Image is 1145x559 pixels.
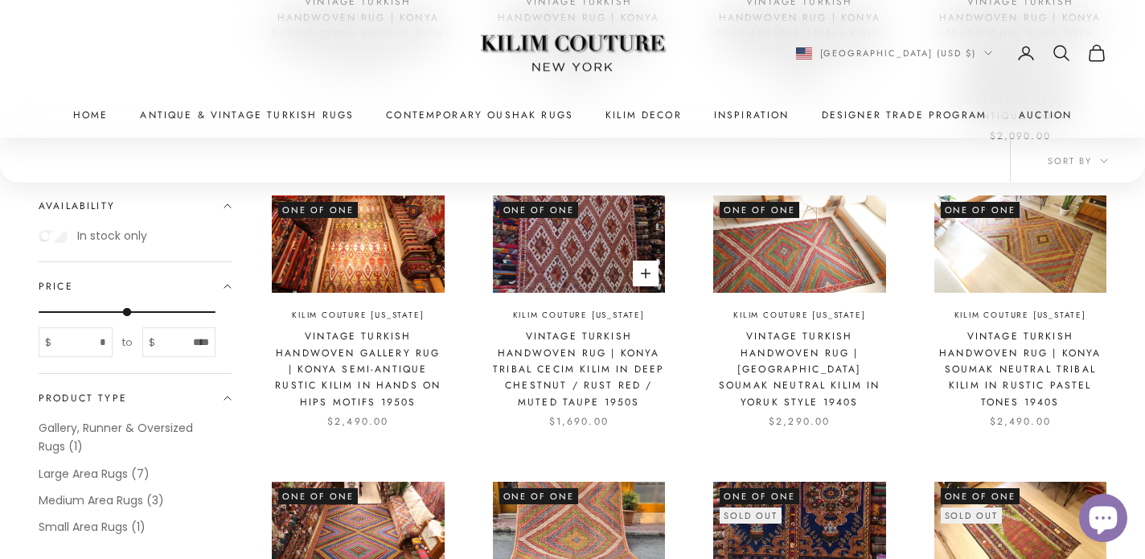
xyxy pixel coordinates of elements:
[39,262,232,310] summary: Price
[493,328,666,410] a: Vintage Turkish Handwoven Rug | Konya Tribal Cecim Kilim in Deep Chestnut / Rust Red / Muted Taup...
[278,202,358,218] span: One of One
[796,47,812,60] img: United States
[513,309,645,323] a: Kilim Couture [US_STATE]
[796,43,1107,63] nav: Secondary navigation
[140,107,354,123] a: Antique & Vintage Turkish Rugs
[39,198,115,214] span: Availability
[39,465,150,483] label: Large Area Rugs (7)
[941,202,1020,218] span: One of One
[278,488,358,504] span: One of One
[714,107,790,123] a: Inspiration
[292,309,424,323] a: Kilim Couture [US_STATE]
[499,202,579,218] span: One of One
[720,488,799,504] span: One of One
[1019,107,1072,123] a: Auction
[1048,153,1108,167] span: Sort by
[39,198,232,230] summary: Availability
[39,107,1106,123] nav: Primary navigation
[163,334,210,351] input: To price
[60,334,106,351] input: From price
[39,420,215,457] label: Gallery, Runner & Oversized Rugs (1)
[1011,138,1145,182] button: Sort by
[769,413,830,430] sale-price: $2,290.00
[39,311,215,313] input: To price
[77,227,147,245] label: In stock only
[499,488,579,504] span: One of One
[605,107,682,123] summary: Kilim Decor
[820,46,977,60] span: [GEOGRAPHIC_DATA] (USD $)
[549,413,609,430] sale-price: $1,690.00
[472,15,673,92] img: Logo of Kilim Couture New York
[39,491,164,510] label: Medium Area Rugs (3)
[39,278,73,294] span: Price
[941,508,1003,524] sold-out-badge: Sold out
[386,107,573,123] a: Contemporary Oushak Rugs
[713,328,886,410] a: Vintage Turkish Handwoven Rug | [GEOGRAPHIC_DATA] Soumak Neutral Kilim in Yoruk Style 1940s
[39,374,232,422] summary: Product type
[149,334,155,351] span: $
[934,328,1107,410] a: Vintage Turkish Handwoven Rug | Konya Soumak Neutral Tribal Kilim in Rustic Pastel Tones 1940s
[954,309,1086,323] a: Kilim Couture [US_STATE]
[720,202,799,218] span: One of One
[822,107,987,123] a: Designer Trade Program
[796,46,993,60] button: Change country or currency
[1074,494,1132,546] inbox-online-store-chat: Shopify online store chat
[39,390,127,406] span: Product type
[73,107,109,123] a: Home
[272,328,445,410] a: Vintage Turkish Handwoven Gallery Rug | Konya Semi-Antique Rustic Kilim in Hands on Hips Motifs 1...
[45,334,51,351] span: $
[39,518,146,536] label: Small Area Rugs (1)
[733,309,865,323] a: Kilim Couture [US_STATE]
[327,413,388,430] sale-price: $2,490.00
[990,413,1051,430] sale-price: $2,490.00
[122,334,133,351] span: to
[720,508,782,524] sold-out-badge: Sold out
[941,488,1020,504] span: One of One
